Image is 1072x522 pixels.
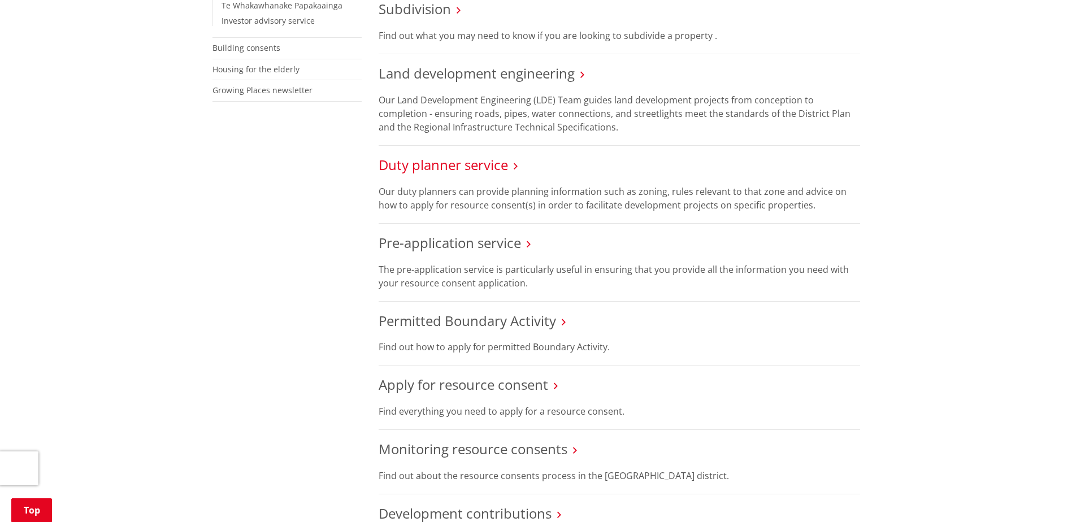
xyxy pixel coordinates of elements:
a: Pre-application service [379,233,521,252]
a: Housing for the elderly [212,64,300,75]
p: Find out what you may need to know if you are looking to subdivide a property . [379,29,860,42]
a: Duty planner service [379,155,508,174]
p: Find everything you need to apply for a resource consent. [379,404,860,418]
a: Top [11,498,52,522]
p: Find out about the resource consents process in the [GEOGRAPHIC_DATA] district. [379,469,860,482]
a: Permitted Boundary Activity [379,311,556,330]
iframe: Messenger Launcher [1020,475,1061,515]
p: The pre-application service is particularly useful in ensuring that you provide all the informati... [379,263,860,290]
a: Monitoring resource consents [379,440,567,458]
a: Land development engineering [379,64,575,82]
a: Investor advisory service [222,15,315,26]
p: Our duty planners can provide planning information such as zoning, rules relevant to that zone an... [379,185,860,212]
a: Apply for resource consent [379,375,548,394]
a: Growing Places newsletter [212,85,313,95]
p: Our Land Development Engineering (LDE) Team guides land development projects from conception to c... [379,93,860,134]
a: Building consents [212,42,280,53]
p: Find out how to apply for permitted Boundary Activity. [379,340,860,354]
